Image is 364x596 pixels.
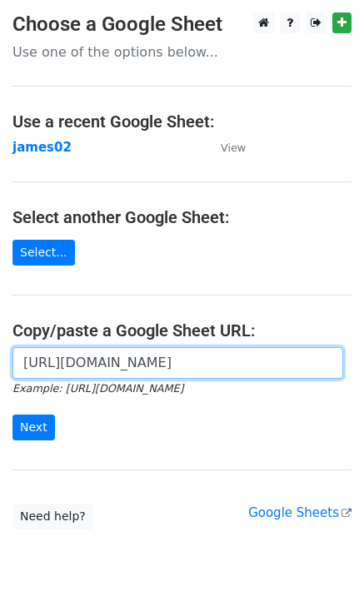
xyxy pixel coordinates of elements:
h4: Use a recent Google Sheet: [12,112,352,132]
h3: Choose a Google Sheet [12,12,352,37]
iframe: Chat Widget [281,516,364,596]
p: Use one of the options below... [12,43,352,61]
small: View [221,142,246,154]
a: Select... [12,240,75,266]
a: Need help? [12,504,93,529]
a: Google Sheets [248,505,352,520]
input: Next [12,415,55,440]
h4: Select another Google Sheet: [12,207,352,227]
small: Example: [URL][DOMAIN_NAME] [12,382,183,395]
h4: Copy/paste a Google Sheet URL: [12,320,352,340]
a: james02 [12,140,72,155]
a: View [204,140,246,155]
input: Paste your Google Sheet URL here [12,347,343,379]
